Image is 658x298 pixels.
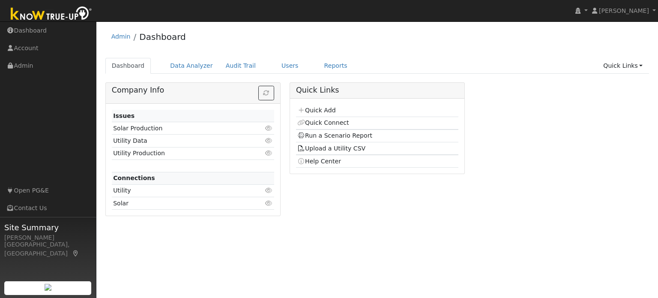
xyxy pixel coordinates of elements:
[113,112,135,119] strong: Issues
[297,145,365,152] a: Upload a Utility CSV
[72,250,80,257] a: Map
[45,284,51,291] img: retrieve
[297,119,349,126] a: Quick Connect
[111,33,131,40] a: Admin
[275,58,305,74] a: Users
[139,32,186,42] a: Dashboard
[112,184,248,197] td: Utility
[4,233,92,242] div: [PERSON_NAME]
[597,58,649,74] a: Quick Links
[113,175,155,181] strong: Connections
[296,86,458,95] h5: Quick Links
[265,138,273,144] i: Click to view
[164,58,219,74] a: Data Analyzer
[112,86,274,95] h5: Company Info
[265,125,273,131] i: Click to view
[265,187,273,193] i: Click to view
[599,7,649,14] span: [PERSON_NAME]
[265,150,273,156] i: Click to view
[297,132,372,139] a: Run a Scenario Report
[318,58,354,74] a: Reports
[4,222,92,233] span: Site Summary
[112,197,248,210] td: Solar
[265,200,273,206] i: Click to view
[219,58,262,74] a: Audit Trail
[112,147,248,160] td: Utility Production
[112,135,248,147] td: Utility Data
[297,107,335,114] a: Quick Add
[4,240,92,258] div: [GEOGRAPHIC_DATA], [GEOGRAPHIC_DATA]
[112,122,248,135] td: Solar Production
[6,5,96,24] img: Know True-Up
[297,158,341,165] a: Help Center
[105,58,151,74] a: Dashboard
